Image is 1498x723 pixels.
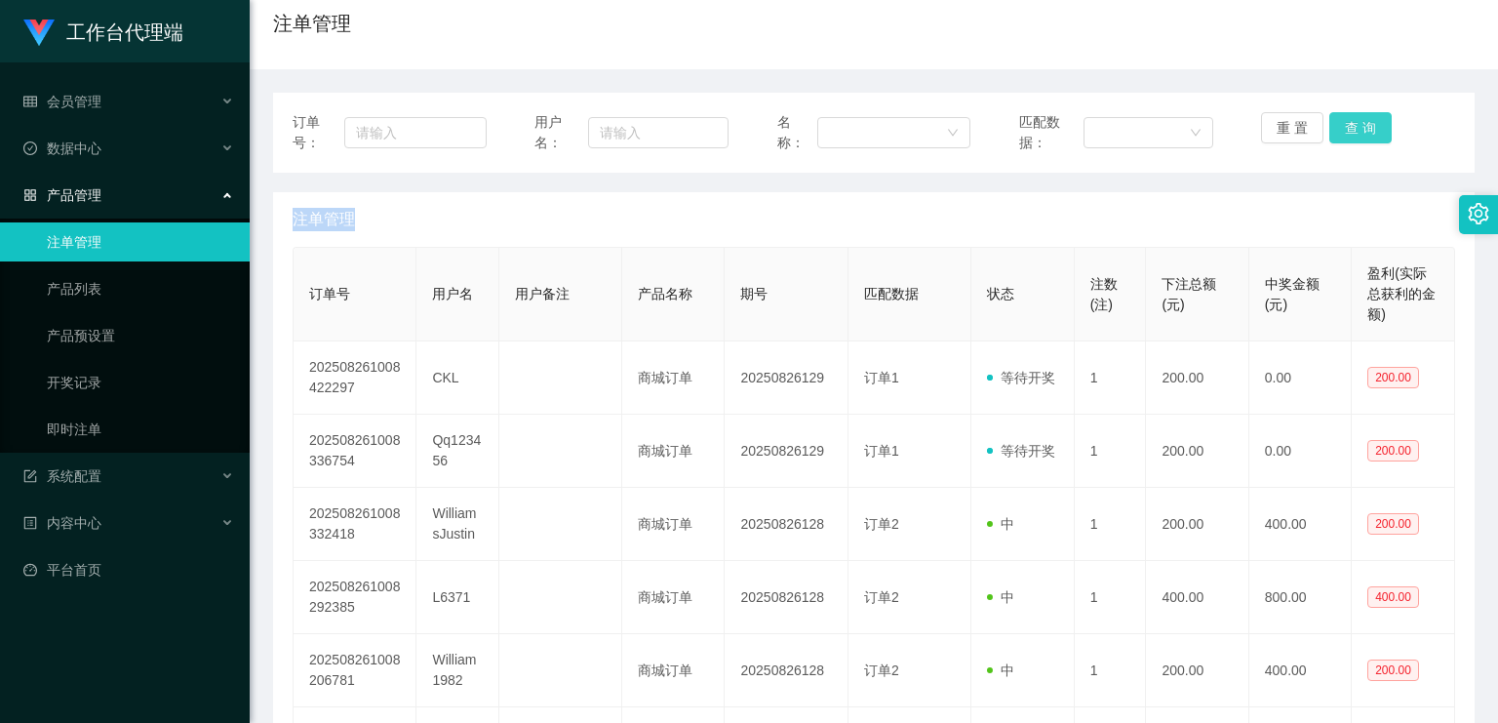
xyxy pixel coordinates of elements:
[725,561,848,634] td: 20250826128
[864,286,919,301] span: 匹配数据
[47,269,234,308] a: 产品列表
[1249,634,1352,707] td: 400.00
[416,415,498,488] td: Qq123456
[23,550,234,589] a: 图标: dashboard平台首页
[432,286,473,301] span: 用户名
[344,117,486,148] input: 请输入
[987,286,1014,301] span: 状态
[416,634,498,707] td: William1982
[1261,112,1323,143] button: 重 置
[23,23,183,39] a: 工作台代理端
[416,488,498,561] td: WilliamsJustin
[293,112,344,153] span: 订单号：
[864,516,899,532] span: 订单2
[47,410,234,449] a: 即时注单
[1367,586,1419,608] span: 400.00
[638,286,692,301] span: 产品名称
[725,488,848,561] td: 20250826128
[294,634,416,707] td: 202508261008206781
[1367,513,1419,535] span: 200.00
[987,443,1055,459] span: 等待开奖
[294,488,416,561] td: 202508261008332418
[1249,488,1352,561] td: 400.00
[1075,561,1147,634] td: 1
[1162,276,1216,312] span: 下注总额(元)
[1265,276,1320,312] span: 中奖金额(元)
[725,341,848,415] td: 20250826129
[309,286,350,301] span: 订单号
[23,141,101,156] span: 数据中心
[23,141,37,155] i: 图标: check-circle-o
[1075,488,1147,561] td: 1
[622,561,725,634] td: 商城订单
[1146,341,1248,415] td: 200.00
[864,370,899,385] span: 订单1
[23,187,101,203] span: 产品管理
[947,127,959,141] i: 图标: down
[294,415,416,488] td: 202508261008336754
[47,363,234,402] a: 开奖记录
[1075,634,1147,707] td: 1
[1468,203,1489,224] i: 图标: setting
[987,516,1014,532] span: 中
[1019,112,1084,153] span: 匹配数据：
[864,443,899,459] span: 订单1
[294,561,416,634] td: 202508261008292385
[622,415,725,488] td: 商城订单
[987,663,1014,678] span: 中
[987,589,1014,605] span: 中
[23,516,37,530] i: 图标: profile
[725,634,848,707] td: 20250826128
[293,208,355,231] span: 注单管理
[1367,265,1436,322] span: 盈利(实际总获利的金额)
[23,188,37,202] i: 图标: appstore-o
[1146,415,1248,488] td: 200.00
[1367,367,1419,388] span: 200.00
[1146,561,1248,634] td: 400.00
[1075,341,1147,415] td: 1
[588,117,729,148] input: 请输入
[534,112,588,153] span: 用户名：
[23,94,101,109] span: 会员管理
[725,415,848,488] td: 20250826129
[1090,276,1118,312] span: 注数(注)
[1329,112,1392,143] button: 查 询
[740,286,768,301] span: 期号
[273,9,351,38] h1: 注单管理
[864,663,899,678] span: 订单2
[864,589,899,605] span: 订单2
[23,469,37,483] i: 图标: form
[1146,634,1248,707] td: 200.00
[1249,341,1352,415] td: 0.00
[987,370,1055,385] span: 等待开奖
[1367,440,1419,462] span: 200.00
[23,95,37,108] i: 图标: table
[416,341,498,415] td: CKL
[1146,488,1248,561] td: 200.00
[777,112,818,153] span: 名称：
[294,341,416,415] td: 202508261008422297
[622,488,725,561] td: 商城订单
[1249,561,1352,634] td: 800.00
[1075,415,1147,488] td: 1
[1367,660,1419,681] span: 200.00
[1190,127,1202,141] i: 图标: down
[23,468,101,484] span: 系统配置
[23,20,55,47] img: logo.9652507e.png
[47,222,234,261] a: 注单管理
[416,561,498,634] td: L6371
[1249,415,1352,488] td: 0.00
[47,316,234,355] a: 产品预设置
[515,286,570,301] span: 用户备注
[622,634,725,707] td: 商城订单
[622,341,725,415] td: 商城订单
[66,1,183,63] h1: 工作台代理端
[23,515,101,531] span: 内容中心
